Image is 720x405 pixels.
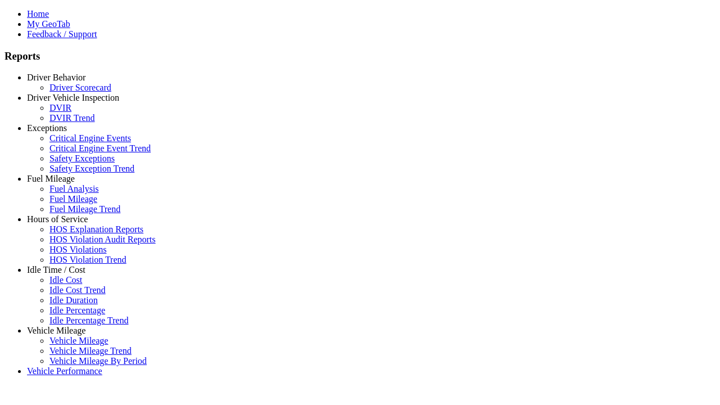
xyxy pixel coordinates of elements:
a: Feedback / Support [27,29,97,39]
a: DVIR Trend [49,113,94,123]
a: Idle Percentage Trend [49,316,128,325]
a: Critical Engine Events [49,133,131,143]
a: Safety Exceptions [49,154,115,163]
a: Idle Cost Trend [49,285,106,295]
a: Fuel Mileage [27,174,75,183]
a: Idle Time / Cost [27,265,85,274]
a: Driver Scorecard [49,83,111,92]
a: Fuel Mileage Trend [49,204,120,214]
a: Vehicle Mileage Trend [49,346,132,355]
a: Critical Engine Event Trend [49,143,151,153]
a: HOS Explanation Reports [49,224,143,234]
a: Safety Exception Trend [49,164,134,173]
a: Vehicle Performance [27,366,102,376]
a: My GeoTab [27,19,70,29]
a: Exceptions [27,123,67,133]
h3: Reports [4,50,715,62]
a: Vehicle Mileage [27,326,85,335]
a: Fuel Analysis [49,184,99,193]
a: Idle Cost [49,275,82,285]
a: Driver Behavior [27,73,85,82]
a: Hours of Service [27,214,88,224]
a: Vehicle Mileage By Period [49,356,147,366]
a: HOS Violation Trend [49,255,127,264]
a: Fuel Mileage [49,194,97,204]
a: HOS Violations [49,245,106,254]
a: Home [27,9,49,19]
a: HOS Violation Audit Reports [49,235,156,244]
a: Idle Percentage [49,305,105,315]
a: Driver Vehicle Inspection [27,93,119,102]
a: Vehicle Mileage [49,336,108,345]
a: Idle Duration [49,295,98,305]
a: DVIR [49,103,71,112]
